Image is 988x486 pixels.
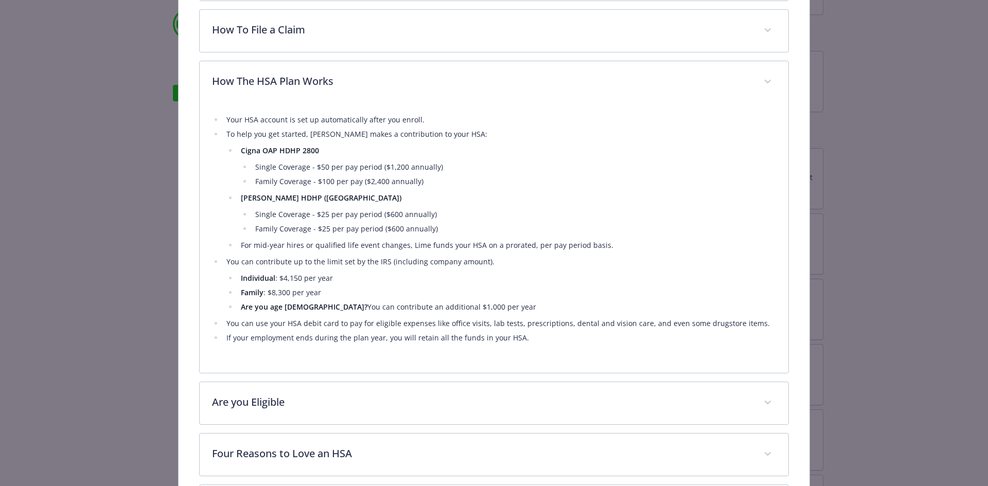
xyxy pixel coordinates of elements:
p: How The HSA Plan Works [212,74,752,89]
div: How The HSA Plan Works [200,61,789,103]
strong: Cigna OAP HDHP 2800 [241,146,319,155]
div: Are you Eligible [200,382,789,424]
div: How The HSA Plan Works [200,103,789,373]
strong: Are you age [DEMOGRAPHIC_DATA]? [241,302,367,312]
li: Single Coverage - $50 per pay period ($1,200 annually) [252,161,777,173]
li: Single Coverage - $25 per pay period ($600 annually) [252,208,777,221]
p: Are you Eligible [212,394,752,410]
li: Family Coverage - $25 per pay period ($600 annually) [252,223,777,235]
strong: Family [241,287,263,297]
li: : $4,150 per year [238,272,777,284]
li: You can use your HSA debit card to pay for eligible expenses like office visits, lab tests, presc... [223,317,777,330]
strong: [PERSON_NAME] HDHP ([GEOGRAPHIC_DATA]) [241,193,401,203]
div: Four Reasons to Love an HSA [200,434,789,476]
strong: Individual [241,273,275,283]
li: You can contribute an additional $1,000 per year [238,301,777,313]
li: For mid-year hires or qualified life event changes, Lime funds your HSA on a prorated, per pay pe... [238,239,777,251]
div: How To File a Claim [200,10,789,52]
li: To help you get started, [PERSON_NAME] makes a contribution to your HSA: [223,128,777,251]
li: : $8,300 per year [238,286,777,299]
p: Four Reasons to Love an HSA [212,446,752,461]
li: You can contribute up to the limit set by the IRS (including company amount). [223,256,777,313]
li: Your HSA account is set up automatically after you enroll. [223,114,777,126]
li: Family Coverage - $100 per pay ($2,400 annually) [252,175,777,188]
p: How To File a Claim [212,22,752,38]
li: If your employment ends during the plan year, you will retain all the funds in your HSA. [223,332,777,344]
